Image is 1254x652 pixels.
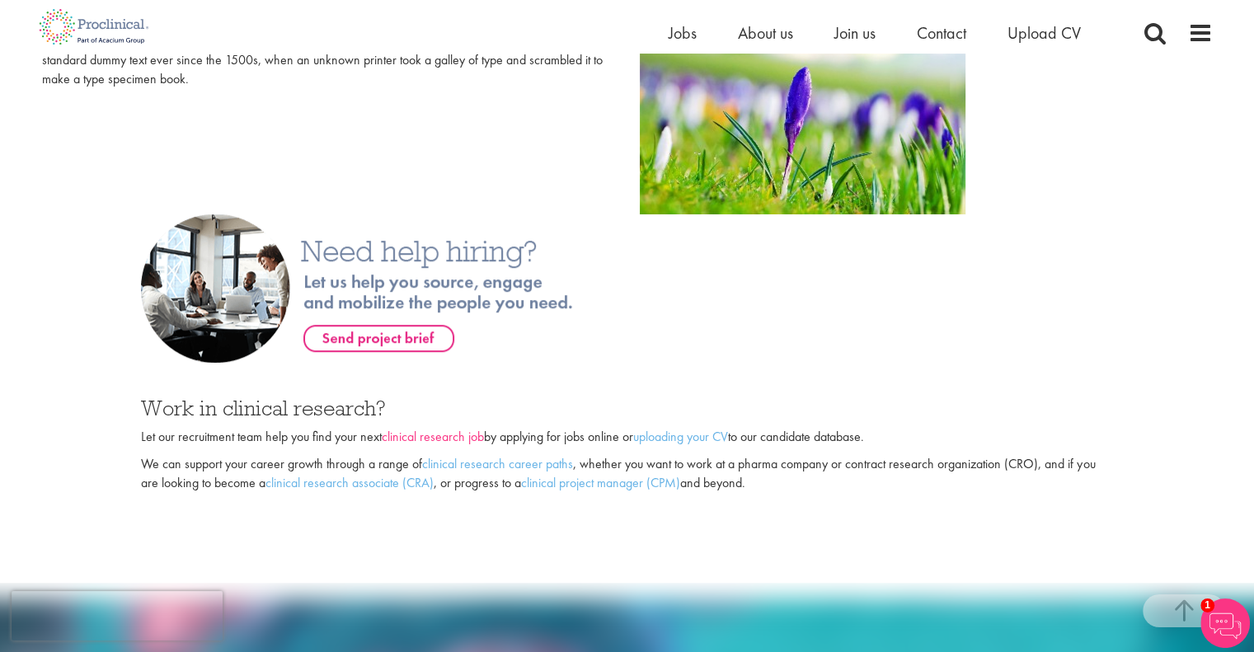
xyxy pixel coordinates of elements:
[521,474,680,491] a: clinical project manager (CPM)
[12,591,223,640] iframe: reCAPTCHA
[834,22,876,44] a: Join us
[633,428,728,445] a: uploading your CV
[42,33,615,90] p: Lorem Ipsum is simply dummy text of the printing and typesetting industry. Lorem Ipsum has been t...
[265,474,434,491] a: clinical research associate (CRA)
[640,33,965,214] img: g03-1.jpg
[1200,598,1250,648] img: Chatbot
[382,428,484,445] a: clinical research job
[422,455,573,472] a: clinical research career paths
[917,22,966,44] a: Contact
[141,455,1112,493] p: We can support your career growth through a range of , whether you want to work at a pharma compa...
[669,22,697,44] a: Jobs
[1200,598,1214,612] span: 1
[738,22,793,44] a: About us
[1007,22,1081,44] a: Upload CV
[141,428,1112,447] p: Let our recruitment team help you find your next by applying for jobs online or to our candidate ...
[141,397,1112,419] h3: Work in clinical research?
